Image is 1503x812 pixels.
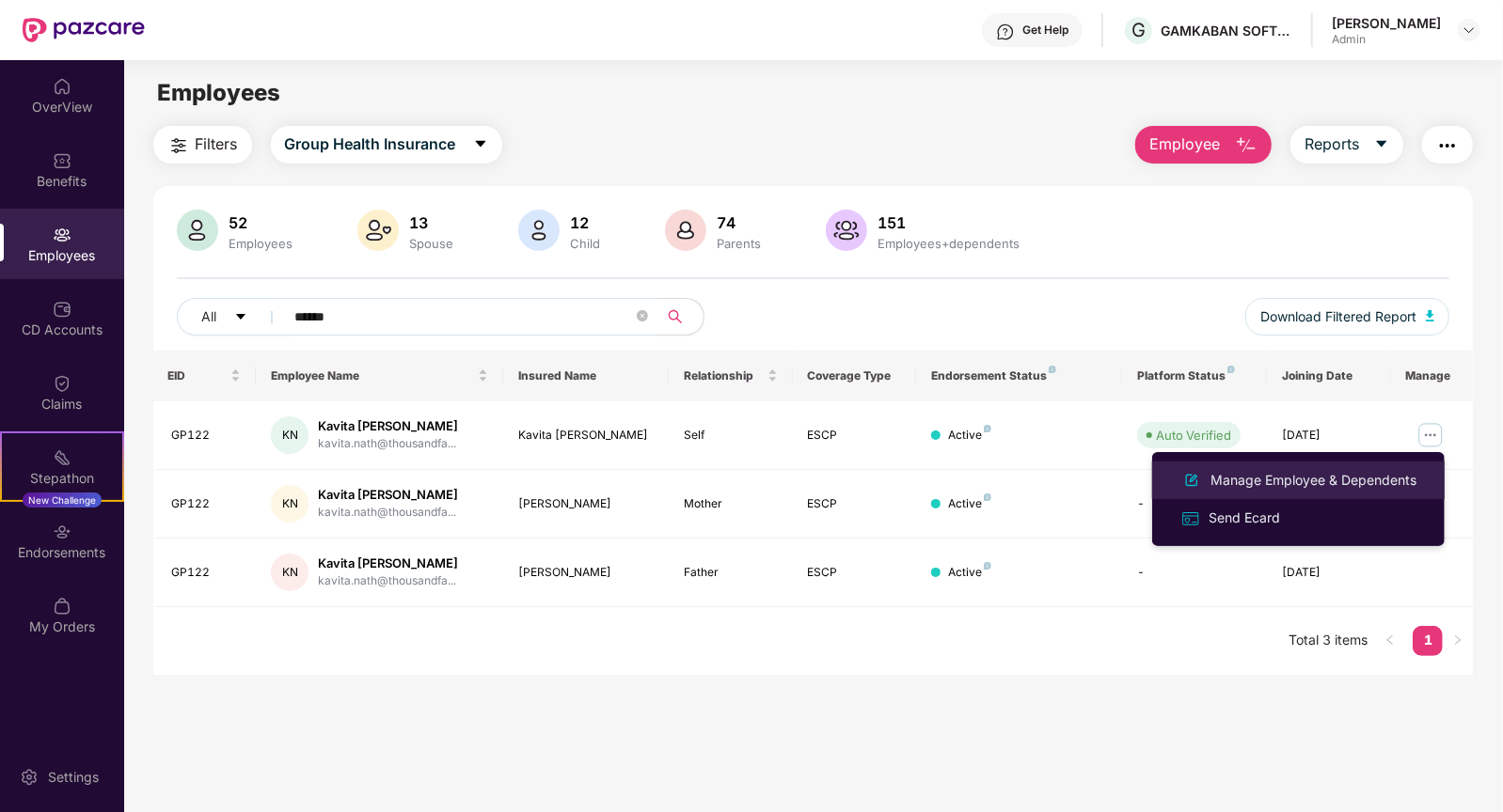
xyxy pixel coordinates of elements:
button: Download Filtered Report [1245,298,1450,336]
div: Child [567,236,605,251]
img: svg+xml;base64,PHN2ZyBpZD0iQ2xhaW0iIHhtbG5zPSJodHRwOi8vd3d3LnczLm9yZy8yMDAwL3N2ZyIgd2lkdGg9IjIwIi... [53,374,71,393]
span: G [1131,19,1146,41]
button: left [1375,626,1405,656]
div: Father [684,564,778,582]
div: GP122 [172,427,242,445]
img: svg+xml;base64,PHN2ZyBpZD0iU2V0dGluZy0yMHgyMCIgeG1sbnM9Imh0dHA6Ly93d3cudzMub3JnLzIwMDAvc3ZnIiB3aW... [20,768,39,787]
div: Kavita [PERSON_NAME] [518,427,653,445]
img: svg+xml;base64,PHN2ZyBpZD0iSGVscC0zMngzMiIgeG1sbnM9Imh0dHA6Ly93d3cudzMub3JnLzIwMDAvc3ZnIiB3aWR0aD... [996,23,1015,41]
div: Settings [42,768,104,787]
span: Group Health Insurance [285,133,456,156]
span: left [1384,634,1396,646]
img: svg+xml;base64,PHN2ZyBpZD0iTXlfT3JkZXJzIiBkYXRhLW5hbWU9Ik15IE9yZGVycyIgeG1sbnM9Imh0dHA6Ly93d3cudz... [53,597,71,616]
li: 1 [1413,626,1443,656]
div: GAMKABAN SOFTWARE PRIVATE LIMITED [1161,22,1292,39]
a: 1 [1413,626,1443,654]
span: close-circle [637,310,648,321]
img: svg+xml;base64,PHN2ZyB4bWxucz0iaHR0cDovL3d3dy53My5vcmcvMjAwMC9zdmciIHdpZHRoPSIxNiIgaGVpZ2h0PSIxNi... [1180,508,1201,529]
th: Coverage Type [793,351,917,401]
div: Mother [684,495,778,513]
div: Platform Status [1137,368,1252,383]
img: svg+xml;base64,PHN2ZyB4bWxucz0iaHR0cDovL3d3dy53My5vcmcvMjAwMC9zdmciIHhtbG5zOnhsaW5rPSJodHRwOi8vd3... [826,210,867,251]
span: EID [168,368,228,383]
img: svg+xml;base64,PHN2ZyB4bWxucz0iaHR0cDovL3d3dy53My5vcmcvMjAwMC9zdmciIHhtbG5zOnhsaW5rPSJodHRwOi8vd3... [665,210,706,251]
span: Relationship [684,368,764,383]
div: Active [948,495,991,513]
img: svg+xml;base64,PHN2ZyB4bWxucz0iaHR0cDovL3d3dy53My5vcmcvMjAwMC9zdmciIHdpZHRoPSIyNCIgaGVpZ2h0PSIyNC... [167,134,190,157]
img: svg+xml;base64,PHN2ZyBpZD0iRW5kb3JzZW1lbnRzIiB4bWxucz0iaHR0cDovL3d3dy53My5vcmcvMjAwMC9zdmciIHdpZH... [53,523,71,541]
img: svg+xml;base64,PHN2ZyB4bWxucz0iaHR0cDovL3d3dy53My5vcmcvMjAwMC9zdmciIHdpZHRoPSI4IiBoZWlnaHQ9IjgiIH... [984,493,991,501]
div: [DATE] [1282,564,1376,582]
span: Reports [1305,133,1359,156]
button: right [1443,626,1473,656]
th: Employee Name [256,351,503,401]
img: svg+xml;base64,PHN2ZyB4bWxucz0iaHR0cDovL3d3dy53My5vcmcvMjAwMC9zdmciIHhtbG5zOnhsaW5rPSJodHRwOi8vd3... [1426,310,1435,321]
span: Employee Name [271,368,474,383]
span: Employees [157,79,280,106]
td: - [1122,470,1267,539]
img: svg+xml;base64,PHN2ZyB4bWxucz0iaHR0cDovL3d3dy53My5vcmcvMjAwMC9zdmciIHhtbG5zOnhsaW5rPSJodHRwOi8vd3... [177,210,218,251]
th: Manage [1391,351,1474,401]
img: svg+xml;base64,PHN2ZyBpZD0iQmVuZWZpdHMiIHhtbG5zPSJodHRwOi8vd3d3LnczLm9yZy8yMDAwL3N2ZyIgd2lkdGg9Ij... [53,151,71,170]
div: ESCP [808,495,902,513]
div: kavita.nath@thousandfa... [318,504,458,522]
div: ESCP [808,564,902,582]
button: Reportscaret-down [1290,126,1403,164]
button: Allcaret-down [177,298,292,336]
div: Send Ecard [1205,507,1284,528]
div: 151 [875,213,1024,232]
th: Joining Date [1267,351,1391,401]
img: svg+xml;base64,PHN2ZyB4bWxucz0iaHR0cDovL3d3dy53My5vcmcvMjAwMC9zdmciIHhtbG5zOnhsaW5rPSJodHRwOi8vd3... [1180,469,1203,492]
img: New Pazcare Logo [23,18,145,42]
div: Active [948,427,991,445]
div: Kavita [PERSON_NAME] [318,554,458,572]
div: Self [684,427,778,445]
div: Manage Employee & Dependents [1207,470,1420,491]
img: svg+xml;base64,PHN2ZyB4bWxucz0iaHR0cDovL3d3dy53My5vcmcvMjAwMC9zdmciIHhtbG5zOnhsaW5rPSJodHRwOi8vd3... [357,210,399,251]
th: Insured Name [503,351,668,401]
img: svg+xml;base64,PHN2ZyB4bWxucz0iaHR0cDovL3d3dy53My5vcmcvMjAwMC9zdmciIHdpZHRoPSIyMSIgaGVpZ2h0PSIyMC... [53,448,71,467]
button: Filters [153,126,252,164]
div: New Challenge [23,492,102,507]
div: [PERSON_NAME] [518,564,653,582]
span: Employee [1149,133,1220,156]
div: Active [948,564,991,582]
span: Download Filtered Report [1260,306,1416,327]
img: svg+xml;base64,PHN2ZyB4bWxucz0iaHR0cDovL3d3dy53My5vcmcvMjAwMC9zdmciIHdpZHRoPSI4IiBoZWlnaHQ9IjgiIH... [984,562,991,570]
div: Auto Verified [1156,426,1231,445]
span: caret-down [473,136,488,153]
span: close-circle [637,308,648,326]
td: - [1122,539,1267,607]
div: Spouse [406,236,458,251]
span: Filters [196,133,238,156]
span: right [1452,634,1463,646]
button: Group Health Insurancecaret-down [271,126,502,164]
img: svg+xml;base64,PHN2ZyB4bWxucz0iaHR0cDovL3d3dy53My5vcmcvMjAwMC9zdmciIHhtbG5zOnhsaW5rPSJodHRwOi8vd3... [518,210,560,251]
div: GP122 [172,495,242,513]
div: Stepathon [2,469,122,488]
div: 12 [567,213,605,232]
th: Relationship [669,351,793,401]
div: 74 [714,213,766,232]
div: Kavita [PERSON_NAME] [318,486,458,504]
div: ESCP [808,427,902,445]
div: Employees+dependents [875,236,1024,251]
div: kavita.nath@thousandfa... [318,572,458,590]
button: Employee [1135,126,1272,164]
div: Parents [714,236,766,251]
img: svg+xml;base64,PHN2ZyBpZD0iRHJvcGRvd24tMzJ4MzIiIHhtbG5zPSJodHRwOi8vd3d3LnczLm9yZy8yMDAwL3N2ZyIgd2... [1462,23,1477,38]
img: manageButton [1416,420,1446,450]
span: search [657,309,694,324]
div: 52 [226,213,297,232]
img: svg+xml;base64,PHN2ZyB4bWxucz0iaHR0cDovL3d3dy53My5vcmcvMjAwMC9zdmciIHdpZHRoPSI4IiBoZWlnaHQ9IjgiIH... [984,425,991,432]
img: svg+xml;base64,PHN2ZyBpZD0iRW1wbG95ZWVzIiB4bWxucz0iaHR0cDovL3d3dy53My5vcmcvMjAwMC9zdmciIHdpZHRoPS... [53,226,71,244]
div: Kavita [PERSON_NAME] [318,417,458,435]
div: GP122 [172,564,242,582]
div: [DATE] [1282,427,1376,445]
img: svg+xml;base64,PHN2ZyBpZD0iSG9tZSIgeG1sbnM9Imh0dHA6Ly93d3cudzMub3JnLzIwMDAvc3ZnIiB3aWR0aD0iMjAiIG... [53,77,71,96]
div: Get Help [1022,23,1068,38]
img: svg+xml;base64,PHN2ZyB4bWxucz0iaHR0cDovL3d3dy53My5vcmcvMjAwMC9zdmciIHdpZHRoPSI4IiBoZWlnaHQ9IjgiIH... [1227,366,1235,373]
span: caret-down [1374,136,1389,153]
span: caret-down [234,310,247,325]
img: svg+xml;base64,PHN2ZyB4bWxucz0iaHR0cDovL3d3dy53My5vcmcvMjAwMC9zdmciIHdpZHRoPSIyNCIgaGVpZ2h0PSIyNC... [1436,134,1459,157]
